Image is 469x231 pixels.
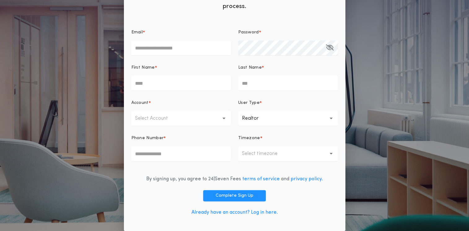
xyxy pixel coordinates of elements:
p: First Name [131,65,155,71]
p: Phone Number [131,135,164,141]
button: Password* [326,41,334,55]
p: Password [238,29,259,36]
p: Last Name [238,65,262,71]
button: Realtor [238,111,338,126]
p: User Type [238,100,260,106]
button: Complete Sign Up [203,190,266,201]
button: Select timezone [238,146,338,161]
input: Email* [131,41,231,55]
p: Account [131,100,149,106]
p: Select Account [135,115,178,122]
p: Timezone [238,135,260,141]
div: By signing up, you agree to 24|Seven Fees and [146,175,323,183]
a: privacy policy. [291,177,323,182]
input: Phone Number* [131,146,231,161]
input: Last Name* [238,76,338,91]
input: First Name* [131,76,231,91]
p: Select timezone [242,150,287,157]
button: Select Account [131,111,231,126]
a: Already have an account? Log in here. [191,210,278,215]
p: Email [131,29,143,36]
p: Realtor [242,115,269,122]
input: Password* [238,41,338,55]
a: terms of service [242,177,280,182]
